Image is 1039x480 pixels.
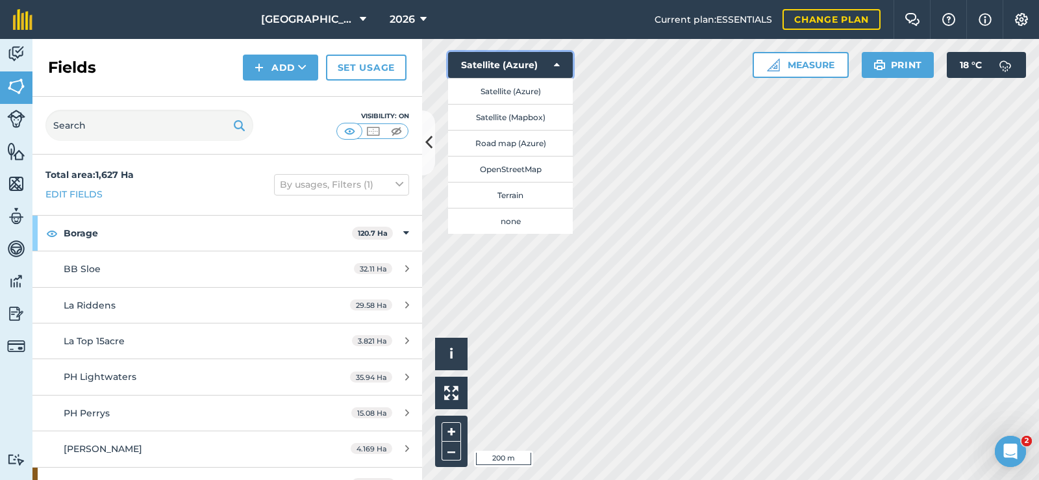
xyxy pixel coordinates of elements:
[448,52,573,78] button: Satellite (Azure)
[32,216,422,251] div: Borage120.7 Ha
[1014,13,1029,26] img: A cog icon
[947,52,1026,78] button: 18 °C
[995,436,1026,467] iframe: Intercom live chat
[448,208,573,234] button: none
[7,272,25,291] img: svg+xml;base64,PD94bWwgdmVyc2lvbj0iMS4wIiBlbmNvZGluZz0idXRmLTgiPz4KPCEtLSBHZW5lcmF0b3I6IEFkb2JlIE...
[444,386,458,400] img: Four arrows, one pointing top left, one top right, one bottom right and the last bottom left
[448,156,573,182] button: OpenStreetMap
[64,407,110,419] span: PH Perrys
[255,60,264,75] img: svg+xml;base64,PHN2ZyB4bWxucz0iaHR0cDovL3d3dy53My5vcmcvMjAwMC9zdmciIHdpZHRoPSIxNCIgaGVpZ2h0PSIyNC...
[243,55,318,81] button: Add
[233,118,245,133] img: svg+xml;base64,PHN2ZyB4bWxucz0iaHR0cDovL3d3dy53My5vcmcvMjAwMC9zdmciIHdpZHRoPSIxOSIgaGVpZ2h0PSIyNC...
[7,239,25,259] img: svg+xml;base64,PD94bWwgdmVyc2lvbj0iMS4wIiBlbmNvZGluZz0idXRmLTgiPz4KPCEtLSBHZW5lcmF0b3I6IEFkb2JlIE...
[767,58,780,71] img: Ruler icon
[442,422,461,442] button: +
[7,304,25,323] img: svg+xml;base64,PD94bWwgdmVyc2lvbj0iMS4wIiBlbmNvZGluZz0idXRmLTgiPz4KPCEtLSBHZW5lcmF0b3I6IEFkb2JlIE...
[655,12,772,27] span: Current plan : ESSENTIALS
[7,110,25,128] img: svg+xml;base64,PD94bWwgdmVyc2lvbj0iMS4wIiBlbmNvZGluZz0idXRmLTgiPz4KPCEtLSBHZW5lcmF0b3I6IEFkb2JlIE...
[388,125,405,138] img: svg+xml;base64,PHN2ZyB4bWxucz0iaHR0cDovL3d3dy53My5vcmcvMjAwMC9zdmciIHdpZHRoPSI1MCIgaGVpZ2h0PSI0MC...
[7,453,25,466] img: svg+xml;base64,PD94bWwgdmVyc2lvbj0iMS4wIiBlbmNvZGluZz0idXRmLTgiPz4KPCEtLSBHZW5lcmF0b3I6IEFkb2JlIE...
[753,52,849,78] button: Measure
[336,111,409,121] div: Visibility: On
[32,396,422,431] a: PH Perrys15.08 Ha
[326,55,407,81] a: Set usage
[48,57,96,78] h2: Fields
[64,443,142,455] span: [PERSON_NAME]
[13,9,32,30] img: fieldmargin Logo
[46,225,58,241] img: svg+xml;base64,PHN2ZyB4bWxucz0iaHR0cDovL3d3dy53My5vcmcvMjAwMC9zdmciIHdpZHRoPSIxOCIgaGVpZ2h0PSIyNC...
[873,57,886,73] img: svg+xml;base64,PHN2ZyB4bWxucz0iaHR0cDovL3d3dy53My5vcmcvMjAwMC9zdmciIHdpZHRoPSIxOSIgaGVpZ2h0PSIyNC...
[862,52,934,78] button: Print
[32,288,422,323] a: La Riddens29.58 Ha
[979,12,992,27] img: svg+xml;base64,PHN2ZyB4bWxucz0iaHR0cDovL3d3dy53My5vcmcvMjAwMC9zdmciIHdpZHRoPSIxNyIgaGVpZ2h0PSIxNy...
[960,52,982,78] span: 18 ° C
[351,443,392,454] span: 4.169 Ha
[7,142,25,161] img: svg+xml;base64,PHN2ZyB4bWxucz0iaHR0cDovL3d3dy53My5vcmcvMjAwMC9zdmciIHdpZHRoPSI1NiIgaGVpZ2h0PSI2MC...
[1021,436,1032,446] span: 2
[351,407,392,418] span: 15.08 Ha
[7,174,25,194] img: svg+xml;base64,PHN2ZyB4bWxucz0iaHR0cDovL3d3dy53My5vcmcvMjAwMC9zdmciIHdpZHRoPSI1NiIgaGVpZ2h0PSI2MC...
[352,335,392,346] span: 3.821 Ha
[7,207,25,226] img: svg+xml;base64,PD94bWwgdmVyc2lvbj0iMS4wIiBlbmNvZGluZz0idXRmLTgiPz4KPCEtLSBHZW5lcmF0b3I6IEFkb2JlIE...
[435,338,468,370] button: i
[64,371,136,383] span: PH Lightwaters
[64,299,116,311] span: La Riddens
[448,104,573,130] button: Satellite (Mapbox)
[32,359,422,394] a: PH Lightwaters35.94 Ha
[7,337,25,355] img: svg+xml;base64,PD94bWwgdmVyc2lvbj0iMS4wIiBlbmNvZGluZz0idXRmLTgiPz4KPCEtLSBHZW5lcmF0b3I6IEFkb2JlIE...
[45,169,134,181] strong: Total area : 1,627 Ha
[782,9,881,30] a: Change plan
[64,263,101,275] span: BB Sloe
[45,110,253,141] input: Search
[442,442,461,461] button: –
[448,182,573,208] button: Terrain
[274,174,409,195] button: By usages, Filters (1)
[261,12,355,27] span: [GEOGRAPHIC_DATA]
[448,130,573,156] button: Road map (Azure)
[342,125,358,138] img: svg+xml;base64,PHN2ZyB4bWxucz0iaHR0cDovL3d3dy53My5vcmcvMjAwMC9zdmciIHdpZHRoPSI1MCIgaGVpZ2h0PSI0MC...
[7,77,25,96] img: svg+xml;base64,PHN2ZyB4bWxucz0iaHR0cDovL3d3dy53My5vcmcvMjAwMC9zdmciIHdpZHRoPSI1NiIgaGVpZ2h0PSI2MC...
[358,229,388,238] strong: 120.7 Ha
[390,12,415,27] span: 2026
[350,299,392,310] span: 29.58 Ha
[32,323,422,359] a: La Top 15acre3.821 Ha
[32,251,422,286] a: BB Sloe32.11 Ha
[354,263,392,274] span: 32.11 Ha
[905,13,920,26] img: Two speech bubbles overlapping with the left bubble in the forefront
[992,52,1018,78] img: svg+xml;base64,PD94bWwgdmVyc2lvbj0iMS4wIiBlbmNvZGluZz0idXRmLTgiPz4KPCEtLSBHZW5lcmF0b3I6IEFkb2JlIE...
[32,431,422,466] a: [PERSON_NAME]4.169 Ha
[7,44,25,64] img: svg+xml;base64,PD94bWwgdmVyc2lvbj0iMS4wIiBlbmNvZGluZz0idXRmLTgiPz4KPCEtLSBHZW5lcmF0b3I6IEFkb2JlIE...
[45,187,103,201] a: Edit fields
[365,125,381,138] img: svg+xml;base64,PHN2ZyB4bWxucz0iaHR0cDovL3d3dy53My5vcmcvMjAwMC9zdmciIHdpZHRoPSI1MCIgaGVpZ2h0PSI0MC...
[448,78,573,104] button: Satellite (Azure)
[64,335,125,347] span: La Top 15acre
[449,346,453,362] span: i
[350,372,392,383] span: 35.94 Ha
[941,13,957,26] img: A question mark icon
[64,216,352,251] strong: Borage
